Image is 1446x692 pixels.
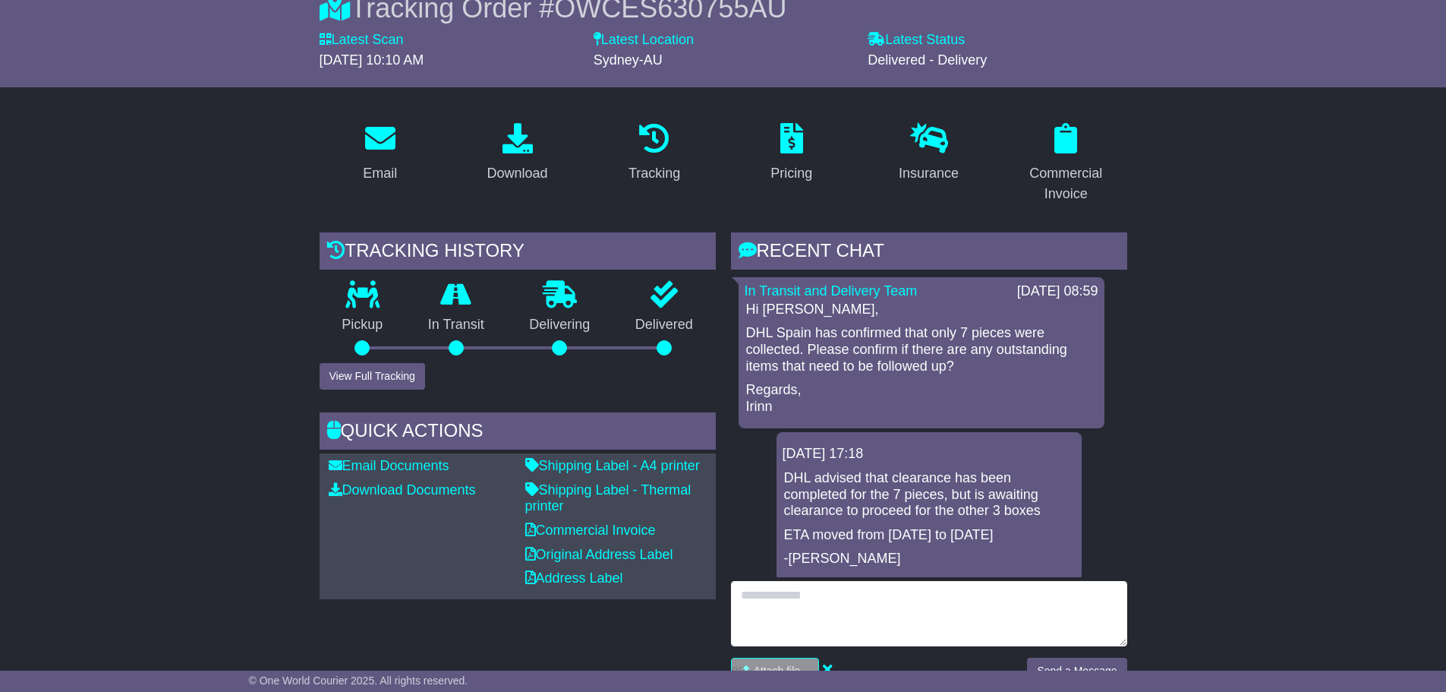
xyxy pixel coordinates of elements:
[770,163,812,184] div: Pricing
[353,118,407,189] a: Email
[320,32,404,49] label: Latest Scan
[784,470,1074,520] p: DHL advised that clearance has been completed for the 7 pieces, but is awaiting clearance to proc...
[477,118,557,189] a: Download
[525,458,700,473] a: Shipping Label - A4 printer
[746,325,1097,374] p: DHL Spain has confirmed that only 7 pieces were collected. Please confirm if there are any outsta...
[761,118,822,189] a: Pricing
[1005,118,1127,210] a: Commercial Invoice
[868,52,987,68] span: Delivered - Delivery
[784,527,1074,544] p: ETA moved from [DATE] to [DATE]
[320,412,716,453] div: Quick Actions
[868,32,965,49] label: Latest Status
[525,570,623,586] a: Address Label
[1027,658,1126,684] button: Send a Message
[783,446,1076,463] div: [DATE] 17:18
[525,482,691,514] a: Shipping Label - Thermal printer
[889,118,969,189] a: Insurance
[249,675,468,687] span: © One World Courier 2025. All rights reserved.
[784,551,1074,567] p: -[PERSON_NAME]
[320,317,406,333] p: Pickup
[1015,163,1117,204] div: Commercial Invoice
[628,163,680,184] div: Tracking
[320,363,425,390] button: View Full Tracking
[613,317,716,333] p: Delivered
[594,52,663,68] span: Sydney-AU
[731,232,1127,273] div: RECENT CHAT
[619,118,690,189] a: Tracking
[746,302,1097,318] p: Hi [PERSON_NAME],
[329,482,476,498] a: Download Documents
[487,163,547,184] div: Download
[507,317,613,333] p: Delivering
[1017,283,1098,300] div: [DATE] 08:59
[745,283,918,299] a: In Transit and Delivery Team
[405,317,507,333] p: In Transit
[746,382,1097,415] p: Regards, Irinn
[320,52,424,68] span: [DATE] 10:10 AM
[899,163,959,184] div: Insurance
[525,523,656,538] a: Commercial Invoice
[525,547,673,562] a: Original Address Label
[320,232,716,273] div: Tracking history
[329,458,449,473] a: Email Documents
[594,32,694,49] label: Latest Location
[363,163,397,184] div: Email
